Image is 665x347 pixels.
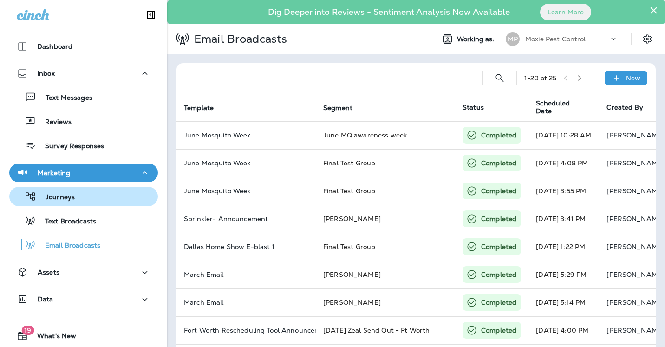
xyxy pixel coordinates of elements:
[457,35,496,43] span: Working as:
[323,242,375,251] span: Final Test Group
[36,118,72,127] p: Reviews
[528,233,599,261] td: [DATE] 1:22 PM
[528,205,599,233] td: [DATE] 3:41 PM
[481,131,516,140] p: Completed
[481,214,516,223] p: Completed
[36,142,104,151] p: Survey Responses
[36,242,100,250] p: Email Broadcasts
[21,326,34,335] span: 19
[9,290,158,308] button: Data
[9,37,158,56] button: Dashboard
[184,271,308,278] p: March Email
[528,316,599,344] td: [DATE] 4:00 PM
[323,104,365,112] span: Segment
[36,217,96,226] p: Text Broadcasts
[528,288,599,316] td: [DATE] 5:14 PM
[37,70,55,77] p: Inbox
[36,94,92,103] p: Text Messages
[37,43,72,50] p: Dashboard
[184,131,308,139] p: June Mosquito Week
[323,159,375,167] span: Final Test Group
[606,299,664,306] p: [PERSON_NAME]
[138,6,164,24] button: Collapse Sidebar
[323,131,407,139] span: June MQ awareness week
[606,243,664,250] p: [PERSON_NAME]
[606,103,643,111] span: Created By
[481,298,516,307] p: Completed
[38,169,70,177] p: Marketing
[9,111,158,131] button: Reviews
[9,327,158,345] button: 19What's New
[528,149,599,177] td: [DATE] 4:08 PM
[606,159,664,167] p: [PERSON_NAME]
[463,103,484,111] span: Status
[323,298,381,307] span: Jason Testing
[606,271,664,278] p: [PERSON_NAME]
[9,235,158,255] button: Email Broadcasts
[525,35,586,43] p: Moxie Pest Control
[9,64,158,83] button: Inbox
[184,243,308,250] p: Dallas Home Show E-blast 1
[528,261,599,288] td: [DATE] 5:29 PM
[184,104,226,112] span: Template
[323,215,381,223] span: Jason Testing
[184,215,308,223] p: Sprinkler- Announcement
[323,326,430,334] span: May 2024 Zeal Send Out - Ft Worth
[323,270,381,279] span: Jason Testing
[481,270,516,279] p: Completed
[184,104,214,112] span: Template
[241,11,537,13] p: Dig Deeper into Reviews - Sentiment Analysis Now Available
[481,242,516,251] p: Completed
[506,32,520,46] div: MP
[9,211,158,230] button: Text Broadcasts
[626,74,640,82] p: New
[606,215,664,223] p: [PERSON_NAME]
[649,3,658,18] button: Close
[9,136,158,155] button: Survey Responses
[184,159,308,167] p: June Mosquito Week
[184,187,308,195] p: June Mosquito Week
[540,4,591,20] button: Learn More
[323,187,375,195] span: Final Test Group
[9,87,158,107] button: Text Messages
[528,121,599,149] td: [DATE] 10:28 AM
[38,295,53,303] p: Data
[9,164,158,182] button: Marketing
[536,99,595,115] span: Scheduled Date
[606,327,664,334] p: [PERSON_NAME]
[481,326,516,335] p: Completed
[639,31,656,47] button: Settings
[481,186,516,196] p: Completed
[190,32,287,46] p: Email Broadcasts
[9,187,158,206] button: Journeys
[606,131,664,139] p: [PERSON_NAME]
[606,187,664,195] p: [PERSON_NAME]
[184,327,308,334] p: Fort Worth Rescheduling Tool Announcement
[9,263,158,282] button: Assets
[323,104,352,112] span: Segment
[38,268,59,276] p: Assets
[528,177,599,205] td: [DATE] 3:55 PM
[536,99,583,115] span: Scheduled Date
[28,332,76,343] span: What's New
[524,74,556,82] div: 1 - 20 of 25
[481,158,516,168] p: Completed
[490,69,509,87] button: Search Email Broadcasts
[36,193,75,202] p: Journeys
[184,299,308,306] p: March Email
